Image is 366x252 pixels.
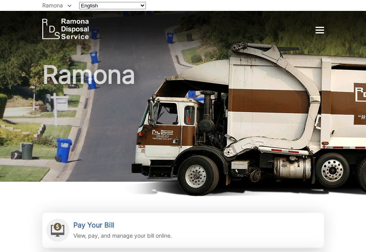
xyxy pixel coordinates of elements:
span: Ramona [42,2,63,9]
h2: Pay Your Bill [73,221,172,229]
a: EDCD logo. Return to the homepage. [42,19,89,39]
h1: Ramona [42,62,324,185]
select: Select a language [79,2,146,9]
p: View, pay, and manage your bill online. [73,231,172,240]
a: Pay Your Bill View, pay, and manage your bill online. [42,213,324,248]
